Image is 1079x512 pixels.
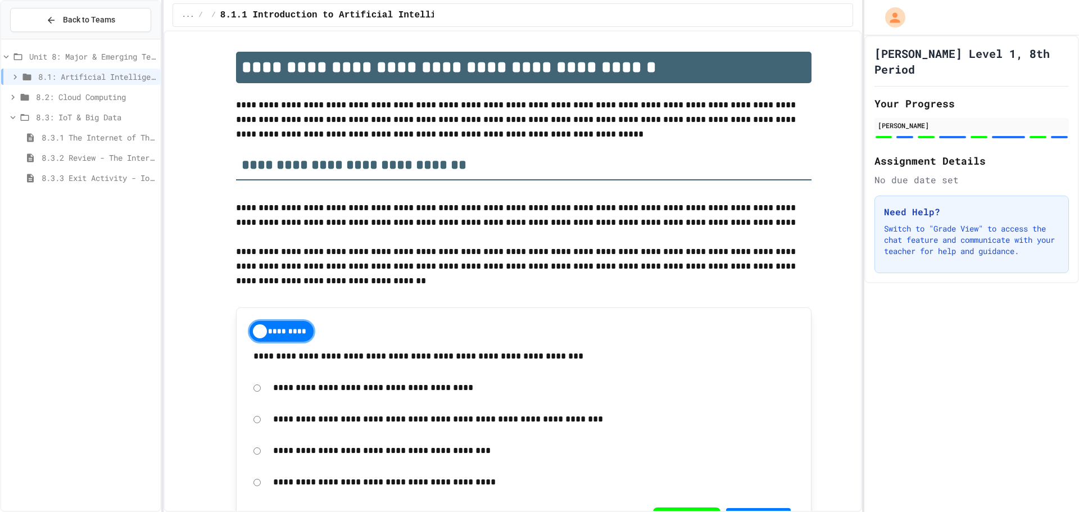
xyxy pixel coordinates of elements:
h2: Assignment Details [874,153,1069,169]
span: 8.3.2 Review - The Internet of Things and Big Data [42,152,156,164]
span: 8.2: Cloud Computing [36,91,156,103]
span: / [198,11,202,20]
p: Switch to "Grade View" to access the chat feature and communicate with your teacher for help and ... [884,223,1059,257]
div: [PERSON_NAME] [878,120,1066,130]
span: Unit 8: Major & Emerging Technologies [29,51,156,62]
span: 8.3.3 Exit Activity - IoT Data Detective Challenge [42,172,156,184]
h3: Need Help? [884,205,1059,219]
span: ... [182,11,194,20]
span: 8.3.1 The Internet of Things and Big Data: Our Connected Digital World [42,132,156,143]
span: 8.1: Artificial Intelligence Basics [38,71,156,83]
span: 8.1.1 Introduction to Artificial Intelligence [220,8,463,22]
button: Back to Teams [10,8,151,32]
iframe: chat widget [1032,467,1068,501]
span: / [212,11,216,20]
span: Back to Teams [63,14,115,26]
iframe: chat widget [986,418,1068,466]
div: My Account [873,4,908,30]
h1: [PERSON_NAME] Level 1, 8th Period [874,46,1069,77]
div: No due date set [874,173,1069,187]
span: 8.3: IoT & Big Data [36,111,156,123]
h2: Your Progress [874,96,1069,111]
